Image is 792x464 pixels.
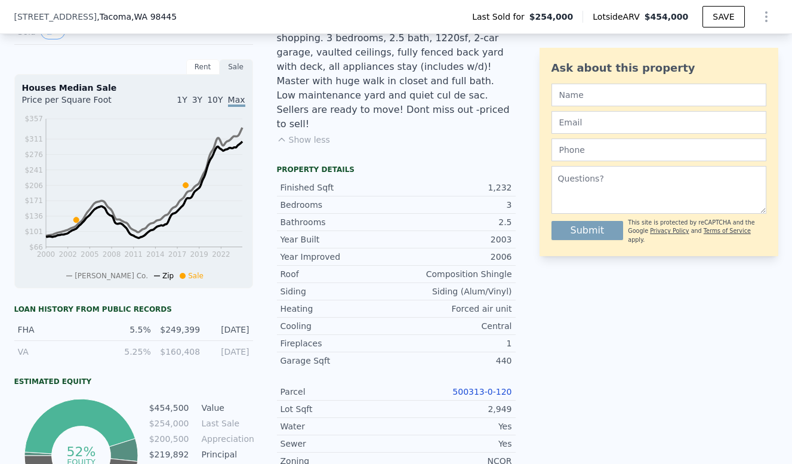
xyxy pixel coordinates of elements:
[81,250,99,259] tspan: 2005
[551,60,766,76] div: Ask about this property
[131,12,177,21] span: , WA 98445
[593,11,644,23] span: Lotside ARV
[281,355,396,367] div: Garage Sqft
[396,420,512,432] div: Yes
[396,251,512,263] div: 2006
[281,233,396,245] div: Year Built
[102,250,121,259] tspan: 2008
[67,444,96,459] tspan: 52%
[24,135,43,143] tspan: $311
[551,139,766,161] input: Phone
[396,303,512,315] div: Forced air unit
[158,346,200,358] div: $160,408
[704,228,751,234] a: Terms of Service
[162,272,174,280] span: Zip
[24,166,43,174] tspan: $241
[281,438,396,450] div: Sewer
[199,448,253,461] td: Principal
[228,95,245,107] span: Max
[281,216,396,228] div: Bathrooms
[702,6,744,27] button: SAVE
[396,438,512,450] div: Yes
[645,12,689,21] span: $454,000
[396,268,512,280] div: Composition Shingle
[207,346,249,358] div: [DATE]
[75,272,148,280] span: [PERSON_NAME] Co.
[220,59,253,75] div: Sale
[29,243,43,251] tspan: $66
[281,303,396,315] div: Heating
[281,182,396,193] div: Finished Sqft
[396,320,512,332] div: Central
[396,285,512,297] div: Siding (Alum/Vinyl)
[207,324,249,336] div: [DATE]
[396,403,512,415] div: 2,949
[396,355,512,367] div: 440
[396,182,512,193] div: 1,232
[24,212,43,220] tspan: $136
[168,250,186,259] tspan: 2017
[452,387,511,397] a: 500313-0-120
[396,337,512,349] div: 1
[281,268,396,280] div: Roof
[628,219,766,244] div: This site is protected by reCAPTCHA and the Google and apply.
[22,94,134,113] div: Price per Square Foot
[149,432,190,445] td: $200,500
[277,165,516,174] div: Property details
[109,346,150,358] div: 5.25%
[192,95,202,105] span: 3Y
[149,448,190,461] td: $219,892
[188,272,204,280] span: Sale
[281,337,396,349] div: Fireplaces
[551,221,624,240] button: Submit
[14,305,253,314] div: Loan history from public records
[36,250,55,259] tspan: 2000
[281,420,396,432] div: Water
[281,285,396,297] div: Siding
[472,11,529,23] span: Last Sold for
[24,228,43,236] tspan: $101
[149,417,190,430] td: $254,000
[199,432,253,445] td: Appreciation
[146,250,165,259] tspan: 2014
[396,199,512,211] div: 3
[109,324,150,336] div: 5.5%
[207,95,223,105] span: 10Y
[124,250,143,259] tspan: 2011
[199,417,253,430] td: Last Sale
[281,386,396,398] div: Parcel
[551,111,766,134] input: Email
[177,95,187,105] span: 1Y
[190,250,208,259] tspan: 2019
[650,228,689,234] a: Privacy Policy
[58,250,77,259] tspan: 2002
[158,324,200,336] div: $249,399
[277,134,330,146] button: Show less
[754,5,778,29] button: Show Options
[529,11,574,23] span: $254,000
[281,251,396,263] div: Year Improved
[199,401,253,414] td: Value
[212,250,230,259] tspan: 2022
[551,84,766,106] input: Name
[14,377,253,386] div: Estimated Equity
[396,233,512,245] div: 2003
[24,115,43,123] tspan: $357
[24,196,43,205] tspan: $171
[22,82,245,94] div: Houses Median Sale
[281,320,396,332] div: Cooling
[14,11,97,23] span: [STREET_ADDRESS]
[281,403,396,415] div: Lot Sqft
[97,11,177,23] span: , Tacoma
[18,346,102,358] div: VA
[24,182,43,190] tspan: $206
[396,216,512,228] div: 2.5
[18,324,102,336] div: FHA
[186,59,220,75] div: Rent
[149,401,190,414] td: $454,500
[24,150,43,159] tspan: $276
[281,199,396,211] div: Bedrooms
